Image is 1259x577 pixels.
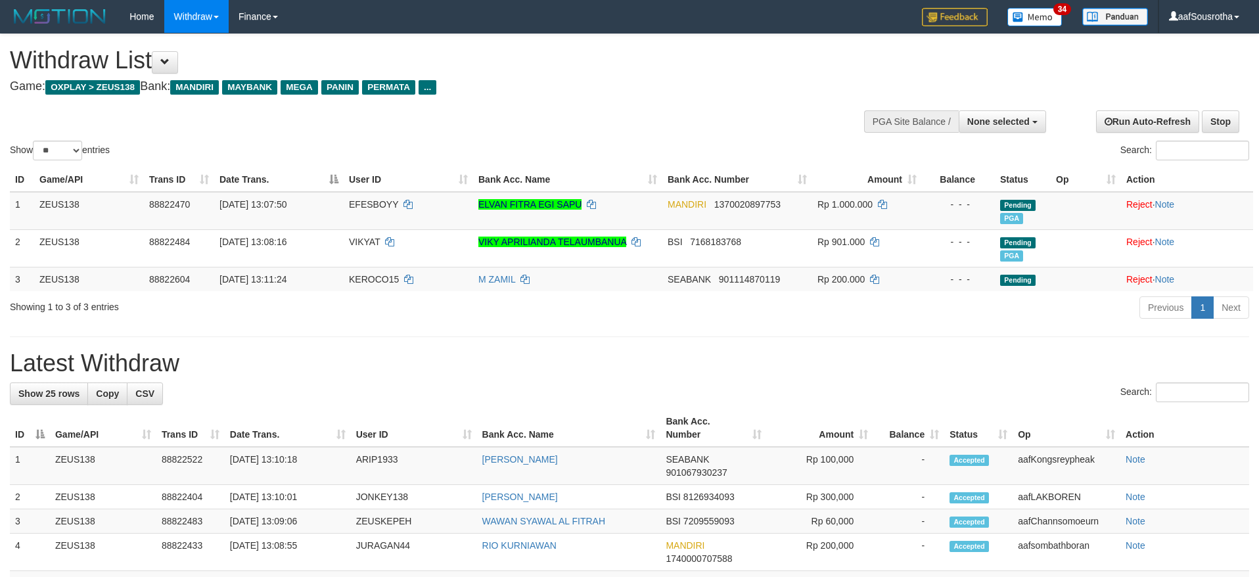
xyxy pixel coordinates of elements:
td: 88822483 [156,509,225,534]
span: Accepted [950,541,989,552]
span: MAYBANK [222,80,277,95]
span: Pending [1000,237,1036,248]
img: Feedback.jpg [922,8,988,26]
span: OXPLAY > ZEUS138 [45,80,140,95]
span: [DATE] 13:11:24 [219,274,286,285]
th: ID: activate to sort column descending [10,409,50,447]
a: Reject [1126,199,1153,210]
span: Accepted [950,492,989,503]
td: 1 [10,192,34,230]
span: Copy 7168183768 to clipboard [690,237,741,247]
span: SEABANK [668,274,711,285]
span: [DATE] 13:08:16 [219,237,286,247]
a: Copy [87,382,127,405]
span: Marked by aafsolysreylen [1000,250,1023,262]
span: Marked by aafsolysreylen [1000,213,1023,224]
span: Pending [1000,200,1036,211]
td: · [1121,229,1253,267]
th: User ID: activate to sort column ascending [351,409,477,447]
img: MOTION_logo.png [10,7,110,26]
span: MANDIRI [666,540,704,551]
span: EFESBOYY [349,199,398,210]
td: ZEUS138 [50,509,156,534]
td: - [873,447,944,485]
th: Action [1120,409,1249,447]
input: Search: [1156,141,1249,160]
td: 1 [10,447,50,485]
a: 1 [1191,296,1214,319]
span: 34 [1053,3,1071,15]
span: PANIN [321,80,359,95]
a: Stop [1202,110,1239,133]
span: [DATE] 13:07:50 [219,199,286,210]
th: Amount: activate to sort column ascending [767,409,873,447]
td: 88822404 [156,485,225,509]
td: [DATE] 13:09:06 [225,509,351,534]
a: ELVAN FITRA EGI SAPU [478,199,582,210]
span: ... [419,80,436,95]
th: Game/API: activate to sort column ascending [34,168,144,192]
h1: Withdraw List [10,47,826,74]
td: Rp 300,000 [767,485,873,509]
span: BSI [666,516,681,526]
a: RIO KURNIAWAN [482,540,557,551]
td: aafLAKBOREN [1013,485,1120,509]
td: JURAGAN44 [351,534,477,571]
a: Note [1155,237,1175,247]
a: Reject [1126,237,1153,247]
span: Accepted [950,517,989,528]
button: None selected [959,110,1046,133]
a: Show 25 rows [10,382,88,405]
th: Balance [922,168,995,192]
th: User ID: activate to sort column ascending [344,168,473,192]
th: Bank Acc. Name: activate to sort column ascending [473,168,662,192]
span: 88822484 [149,237,190,247]
span: 88822604 [149,274,190,285]
a: VIKY APRILIANDA TELAUMBANUA [478,237,626,247]
th: Bank Acc. Number: activate to sort column ascending [662,168,812,192]
span: Copy 1740000707588 to clipboard [666,553,732,564]
span: BSI [666,492,681,502]
th: Status [995,168,1051,192]
th: Game/API: activate to sort column ascending [50,409,156,447]
a: Note [1126,540,1145,551]
span: CSV [135,388,154,399]
th: Date Trans.: activate to sort column descending [214,168,344,192]
th: Bank Acc. Number: activate to sort column ascending [660,409,767,447]
div: Showing 1 to 3 of 3 entries [10,295,515,313]
td: · [1121,267,1253,291]
th: Op: activate to sort column ascending [1051,168,1121,192]
td: 88822433 [156,534,225,571]
span: 88822470 [149,199,190,210]
td: [DATE] 13:10:18 [225,447,351,485]
div: - - - [927,198,990,211]
td: [DATE] 13:08:55 [225,534,351,571]
td: aafChannsomoeurn [1013,509,1120,534]
td: Rp 200,000 [767,534,873,571]
div: PGA Site Balance / [864,110,959,133]
td: aafsombathboran [1013,534,1120,571]
td: ZEUS138 [34,192,144,230]
a: Previous [1139,296,1192,319]
img: Button%20Memo.svg [1007,8,1063,26]
span: MEGA [281,80,318,95]
td: Rp 100,000 [767,447,873,485]
a: Note [1126,454,1145,465]
label: Show entries [10,141,110,160]
td: JONKEY138 [351,485,477,509]
div: - - - [927,235,990,248]
label: Search: [1120,141,1249,160]
td: ZEUS138 [34,267,144,291]
td: 2 [10,485,50,509]
span: VIKYAT [349,237,380,247]
span: Copy 7209559093 to clipboard [683,516,735,526]
td: 88822522 [156,447,225,485]
th: ID [10,168,34,192]
td: aafKongsreypheak [1013,447,1120,485]
a: Note [1155,274,1175,285]
a: Note [1126,516,1145,526]
td: · [1121,192,1253,230]
a: [PERSON_NAME] [482,454,558,465]
td: [DATE] 13:10:01 [225,485,351,509]
span: None selected [967,116,1030,127]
